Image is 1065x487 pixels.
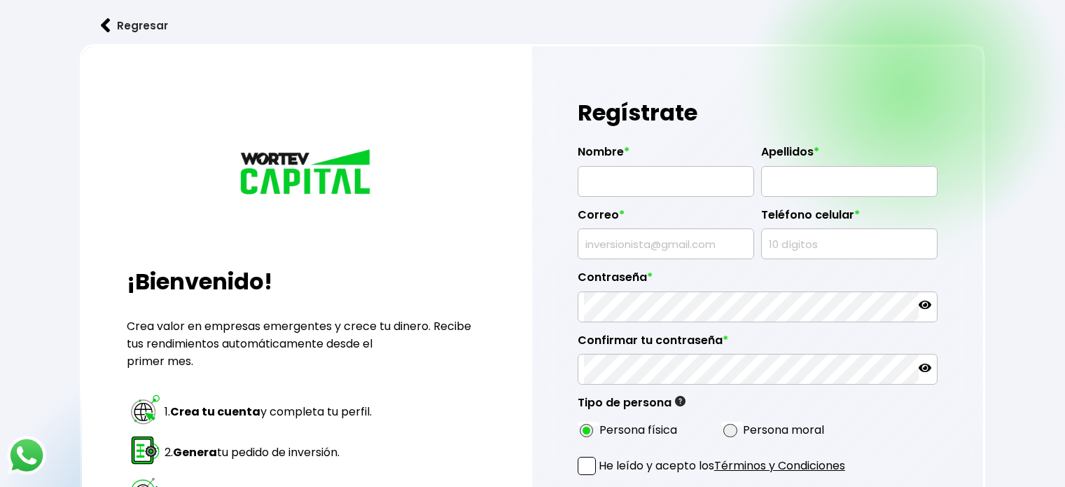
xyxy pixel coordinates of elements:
[584,229,748,259] input: inversionista@gmail.com
[129,393,162,426] img: paso 1
[578,270,938,291] label: Contraseña
[767,229,931,259] input: 10 dígitos
[80,7,985,44] a: flecha izquierdaRegresar
[129,434,162,467] img: paso 2
[578,92,938,134] h1: Regístrate
[80,7,189,44] button: Regresar
[761,145,938,166] label: Apellidos
[714,458,845,474] a: Términos y Condiciones
[743,421,824,439] label: Persona moral
[170,404,260,420] strong: Crea tu cuenta
[675,396,685,406] img: gfR76cHglkPwleuBLjWdxeZVvX9Wp6JBDmjRYY8JYDQn16A2ICN00zLTgIroGa6qie5tIuWH7V3AapTKqzv+oMZsGfMUqL5JM...
[578,396,685,417] label: Tipo de persona
[578,208,754,229] label: Correo
[164,392,375,432] td: 1. y completa tu perfil.
[578,145,754,166] label: Nombre
[127,265,487,299] h2: ¡Bienvenido!
[101,18,111,33] img: flecha izquierda
[578,334,938,355] label: Confirmar tu contraseña
[599,421,677,439] label: Persona física
[173,444,217,460] strong: Genera
[237,147,377,199] img: logo_wortev_capital
[127,317,487,370] p: Crea valor en empresas emergentes y crece tu dinero. Recibe tus rendimientos automáticamente desd...
[7,436,46,475] img: logos_whatsapp-icon.242b2217.svg
[599,457,845,474] p: He leído y acepto los
[164,433,375,472] td: 2. tu pedido de inversión.
[761,208,938,229] label: Teléfono celular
